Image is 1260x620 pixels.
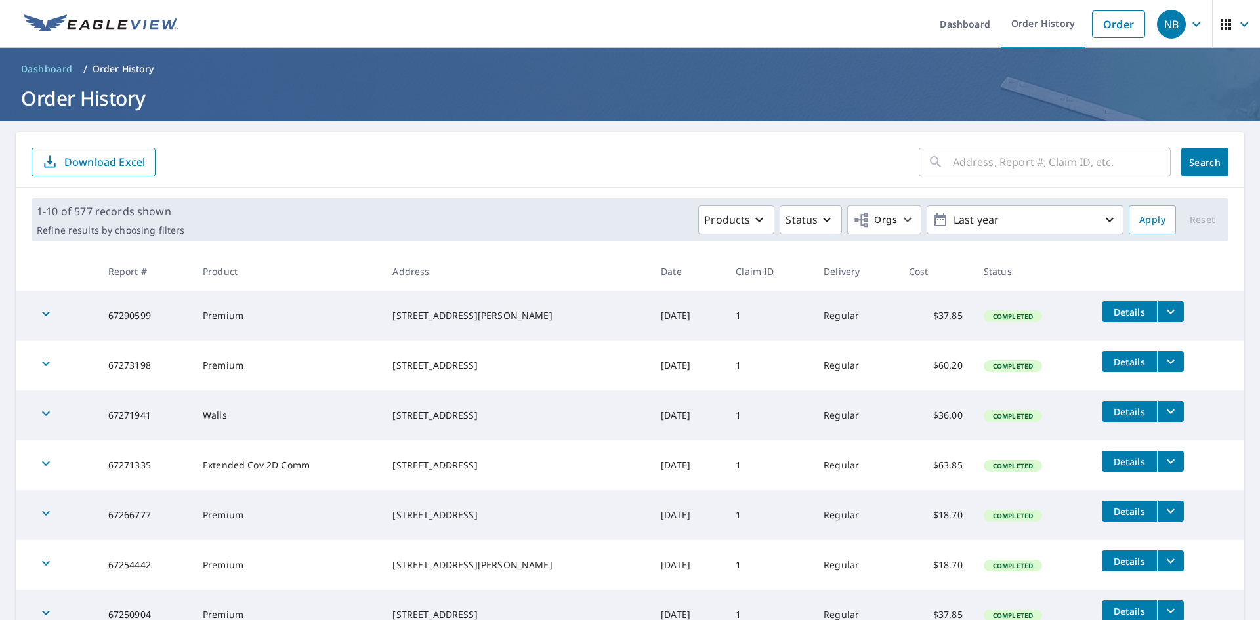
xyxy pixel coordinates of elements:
td: $63.85 [898,440,973,490]
td: Regular [813,291,898,341]
p: Download Excel [64,155,145,169]
td: Premium [192,490,382,540]
td: Regular [813,490,898,540]
span: Details [1110,555,1149,568]
td: Premium [192,540,382,590]
td: 1 [725,291,813,341]
td: 1 [725,540,813,590]
td: 67271335 [98,440,192,490]
span: Completed [985,561,1041,570]
span: Apply [1139,212,1165,228]
td: [DATE] [650,540,725,590]
button: Orgs [847,205,921,234]
p: Last year [948,209,1102,232]
td: 67271941 [98,390,192,440]
td: Regular [813,540,898,590]
span: Details [1110,455,1149,468]
button: detailsBtn-67290599 [1102,301,1157,322]
td: 1 [725,341,813,390]
div: [STREET_ADDRESS] [392,409,640,422]
nav: breadcrumb [16,58,1244,79]
input: Address, Report #, Claim ID, etc. [953,144,1171,180]
li: / [83,61,87,77]
p: 1-10 of 577 records shown [37,203,184,219]
td: [DATE] [650,490,725,540]
span: Details [1110,405,1149,418]
button: Products [698,205,774,234]
span: Search [1192,156,1218,169]
button: Download Excel [31,148,156,176]
th: Delivery [813,252,898,291]
td: 67266777 [98,490,192,540]
td: $18.70 [898,540,973,590]
span: Orgs [853,212,897,228]
td: Premium [192,291,382,341]
td: 67290599 [98,291,192,341]
td: Regular [813,390,898,440]
button: Status [780,205,842,234]
td: Premium [192,341,382,390]
a: Order [1092,10,1145,38]
div: [STREET_ADDRESS][PERSON_NAME] [392,558,640,571]
td: 1 [725,440,813,490]
td: Regular [813,440,898,490]
div: [STREET_ADDRESS] [392,508,640,522]
button: filesDropdownBtn-67290599 [1157,301,1184,322]
td: Walls [192,390,382,440]
p: Products [704,212,750,228]
button: filesDropdownBtn-67271335 [1157,451,1184,472]
span: Details [1110,356,1149,368]
td: [DATE] [650,390,725,440]
button: filesDropdownBtn-67266777 [1157,501,1184,522]
th: Claim ID [725,252,813,291]
td: $18.70 [898,490,973,540]
td: [DATE] [650,341,725,390]
button: Apply [1129,205,1176,234]
span: Details [1110,605,1149,617]
span: Completed [985,362,1041,371]
td: Extended Cov 2D Comm [192,440,382,490]
span: Completed [985,511,1041,520]
td: 1 [725,490,813,540]
span: Completed [985,411,1041,421]
th: Date [650,252,725,291]
span: Completed [985,461,1041,470]
button: filesDropdownBtn-67254442 [1157,550,1184,571]
span: Completed [985,312,1041,321]
td: $36.00 [898,390,973,440]
td: [DATE] [650,440,725,490]
td: 67254442 [98,540,192,590]
th: Product [192,252,382,291]
td: $37.85 [898,291,973,341]
button: detailsBtn-67273198 [1102,351,1157,372]
button: detailsBtn-67266777 [1102,501,1157,522]
td: Regular [813,341,898,390]
button: Last year [927,205,1123,234]
button: detailsBtn-67271335 [1102,451,1157,472]
span: Completed [985,611,1041,620]
td: 67273198 [98,341,192,390]
th: Report # [98,252,192,291]
div: [STREET_ADDRESS][PERSON_NAME] [392,309,640,322]
button: Search [1181,148,1228,176]
button: detailsBtn-67271941 [1102,401,1157,422]
div: NB [1157,10,1186,39]
span: Details [1110,306,1149,318]
button: filesDropdownBtn-67271941 [1157,401,1184,422]
div: [STREET_ADDRESS] [392,459,640,472]
h1: Order History [16,85,1244,112]
p: Status [786,212,818,228]
p: Refine results by choosing filters [37,224,184,236]
p: Order History [93,62,154,75]
td: 1 [725,390,813,440]
button: detailsBtn-67254442 [1102,550,1157,571]
span: Dashboard [21,62,73,75]
span: Details [1110,505,1149,518]
td: [DATE] [650,291,725,341]
a: Dashboard [16,58,78,79]
img: EV Logo [24,14,178,34]
th: Address [382,252,650,291]
div: [STREET_ADDRESS] [392,359,640,372]
th: Cost [898,252,973,291]
button: filesDropdownBtn-67273198 [1157,351,1184,372]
